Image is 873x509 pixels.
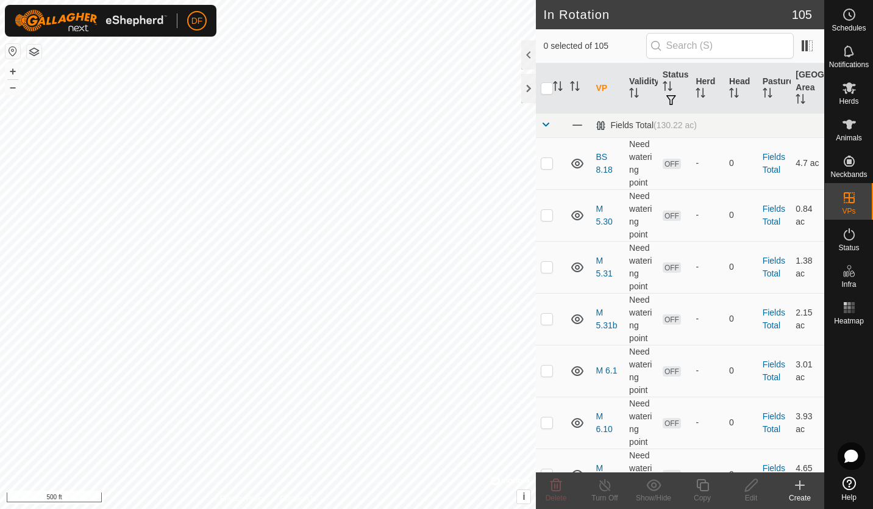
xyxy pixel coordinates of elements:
td: Need watering point [624,345,658,397]
td: 0 [724,449,758,500]
th: Head [724,63,758,114]
span: OFF [663,211,681,221]
span: Notifications [829,61,869,68]
td: 4.65 ac [791,449,824,500]
a: M 6.12 [596,463,612,486]
div: Turn Off [580,493,629,504]
a: Fields Total [763,204,785,226]
a: M 5.30 [596,204,612,226]
td: Need watering point [624,293,658,345]
a: M 5.31 [596,256,612,278]
a: Privacy Policy [220,493,266,504]
span: DF [191,15,203,27]
div: - [696,312,719,325]
a: Fields Total [763,308,785,330]
a: M 6.10 [596,411,612,434]
input: Search (S) [646,33,794,59]
th: Herd [691,63,724,114]
td: Need watering point [624,189,658,241]
a: M 6.1 [596,366,617,375]
span: (130.22 ac) [654,120,697,130]
th: VP [591,63,624,114]
div: - [696,416,719,429]
span: Status [838,244,859,251]
a: BS 8.18 [596,152,612,175]
td: 3.01 ac [791,345,824,397]
div: - [696,157,719,170]
span: OFF [663,470,681,480]
td: 0 [724,397,758,449]
a: Fields Total [763,463,785,486]
a: Fields Total [763,359,785,382]
span: 105 [792,5,812,24]
td: Need watering point [624,397,658,449]
td: 0 [724,293,758,345]
th: [GEOGRAPHIC_DATA] Area [791,63,824,114]
td: 0 [724,137,758,189]
span: Delete [546,494,567,502]
span: VPs [842,208,855,215]
span: OFF [663,262,681,273]
td: 0 [724,345,758,397]
div: Edit [727,493,775,504]
span: Heatmap [834,317,864,325]
p-sorticon: Activate to sort [729,90,739,99]
div: Show/Hide [629,493,678,504]
span: OFF [663,366,681,377]
a: Fields Total [763,411,785,434]
a: M 5.31b [596,308,617,330]
button: Map Layers [27,45,41,59]
button: Reset Map [5,44,20,59]
a: Fields Total [763,256,785,278]
td: 4.7 ac [791,137,824,189]
p-sorticon: Activate to sort [796,96,805,106]
p-sorticon: Activate to sort [663,83,672,93]
td: 1.38 ac [791,241,824,293]
a: Fields Total [763,152,785,175]
button: i [517,490,530,504]
td: 2.15 ac [791,293,824,345]
span: Schedules [832,24,866,32]
p-sorticon: Activate to sort [696,90,705,99]
div: Create [775,493,824,504]
td: 0 [724,189,758,241]
p-sorticon: Activate to sort [629,90,639,99]
td: 0.84 ac [791,189,824,241]
td: 3.93 ac [791,397,824,449]
a: Help [825,472,873,506]
span: Neckbands [830,171,867,178]
div: - [696,209,719,222]
td: Need watering point [624,449,658,500]
span: Infra [841,281,856,288]
img: Gallagher Logo [15,10,167,32]
th: Validity [624,63,658,114]
div: - [696,261,719,273]
div: Fields Total [596,120,696,131]
a: Contact Us [280,493,316,504]
span: Help [841,494,857,501]
span: OFF [663,159,681,169]
td: Need watering point [624,137,658,189]
p-sorticon: Activate to sort [763,90,772,99]
td: Need watering point [624,241,658,293]
button: – [5,80,20,95]
button: + [5,64,20,79]
th: Status [658,63,691,114]
p-sorticon: Activate to sort [553,83,563,93]
span: i [522,491,525,502]
div: - [696,364,719,377]
span: OFF [663,418,681,428]
div: Copy [678,493,727,504]
span: 0 selected of 105 [543,40,646,52]
h2: In Rotation [543,7,791,22]
span: Herds [839,98,858,105]
div: - [696,468,719,481]
p-sorticon: Activate to sort [570,83,580,93]
td: 0 [724,241,758,293]
span: Animals [836,134,862,142]
span: OFF [663,314,681,325]
th: Pasture [758,63,791,114]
